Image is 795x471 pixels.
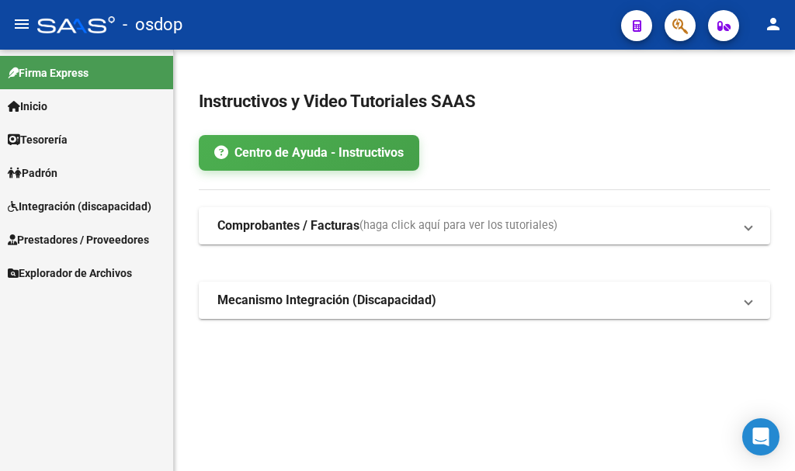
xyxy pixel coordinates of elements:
[199,87,770,116] h2: Instructivos y Video Tutoriales SAAS
[217,292,436,309] strong: Mecanismo Integración (Discapacidad)
[8,64,89,81] span: Firma Express
[8,98,47,115] span: Inicio
[199,135,419,171] a: Centro de Ayuda - Instructivos
[12,15,31,33] mat-icon: menu
[8,265,132,282] span: Explorador de Archivos
[764,15,783,33] mat-icon: person
[8,165,57,182] span: Padrón
[359,217,557,234] span: (haga click aquí para ver los tutoriales)
[8,198,151,215] span: Integración (discapacidad)
[217,217,359,234] strong: Comprobantes / Facturas
[123,8,182,42] span: - osdop
[199,207,770,244] mat-expansion-panel-header: Comprobantes / Facturas(haga click aquí para ver los tutoriales)
[199,282,770,319] mat-expansion-panel-header: Mecanismo Integración (Discapacidad)
[8,131,68,148] span: Tesorería
[742,418,779,455] div: Open Intercom Messenger
[8,231,149,248] span: Prestadores / Proveedores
